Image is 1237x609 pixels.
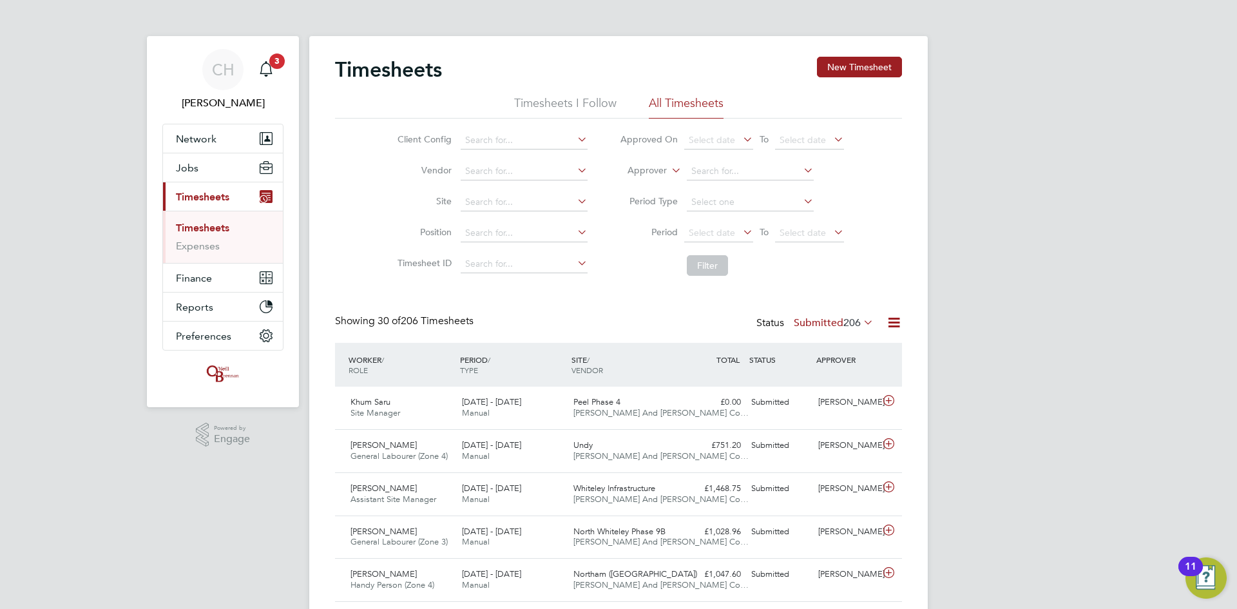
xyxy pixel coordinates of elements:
[378,314,474,327] span: 206 Timesheets
[1185,557,1227,599] button: Open Resource Center, 11 new notifications
[163,264,283,292] button: Finance
[204,363,242,384] img: oneillandbrennan-logo-retina.png
[620,226,678,238] label: Period
[350,450,448,461] span: General Labourer (Zone 4)
[335,57,442,82] h2: Timesheets
[462,407,490,418] span: Manual
[350,396,390,407] span: Khum Saru
[794,316,874,329] label: Submitted
[756,131,772,148] span: To
[378,314,401,327] span: 30 of
[488,354,490,365] span: /
[462,536,490,547] span: Manual
[679,478,746,499] div: £1,468.75
[394,195,452,207] label: Site
[461,224,588,242] input: Search for...
[780,134,826,146] span: Select date
[176,240,220,252] a: Expenses
[573,396,620,407] span: Peel Phase 4
[349,365,368,375] span: ROLE
[620,133,678,145] label: Approved On
[746,348,813,371] div: STATUS
[462,396,521,407] span: [DATE] - [DATE]
[462,450,490,461] span: Manual
[679,521,746,543] div: £1,028.96
[350,579,434,590] span: Handy Person (Zone 4)
[394,226,452,238] label: Position
[176,330,231,342] span: Preferences
[350,494,436,505] span: Assistant Site Manager
[176,222,229,234] a: Timesheets
[813,435,880,456] div: [PERSON_NAME]
[813,521,880,543] div: [PERSON_NAME]
[176,301,213,313] span: Reports
[269,53,285,69] span: 3
[573,568,697,579] span: Northam ([GEOGRAPHIC_DATA])
[147,36,299,407] nav: Main navigation
[687,255,728,276] button: Filter
[573,536,749,547] span: [PERSON_NAME] And [PERSON_NAME] Co…
[176,191,229,203] span: Timesheets
[573,407,749,418] span: [PERSON_NAME] And [PERSON_NAME] Co…
[462,494,490,505] span: Manual
[350,407,400,418] span: Site Manager
[620,195,678,207] label: Period Type
[756,314,876,333] div: Status
[573,440,593,450] span: Undy
[573,579,749,590] span: [PERSON_NAME] And [PERSON_NAME] Co…
[780,227,826,238] span: Select date
[679,392,746,413] div: £0.00
[573,526,666,537] span: North Whiteley Phase 9B
[335,314,476,328] div: Showing
[746,392,813,413] div: Submitted
[746,521,813,543] div: Submitted
[746,478,813,499] div: Submitted
[716,354,740,365] span: TOTAL
[609,164,667,177] label: Approver
[345,348,457,382] div: WORKER
[689,134,735,146] span: Select date
[253,49,279,90] a: 3
[462,440,521,450] span: [DATE] - [DATE]
[746,564,813,585] div: Submitted
[163,153,283,182] button: Jobs
[214,434,250,445] span: Engage
[689,227,735,238] span: Select date
[461,131,588,150] input: Search for...
[162,95,283,111] span: Ciaran Hoey
[176,272,212,284] span: Finance
[649,95,724,119] li: All Timesheets
[176,162,198,174] span: Jobs
[573,494,749,505] span: [PERSON_NAME] And [PERSON_NAME] Co…
[813,478,880,499] div: [PERSON_NAME]
[756,224,772,240] span: To
[817,57,902,77] button: New Timesheet
[394,133,452,145] label: Client Config
[163,124,283,153] button: Network
[746,435,813,456] div: Submitted
[196,423,251,447] a: Powered byEngage
[573,483,655,494] span: Whiteley Infrastructure
[687,193,814,211] input: Select one
[813,348,880,371] div: APPROVER
[568,348,680,382] div: SITE
[163,322,283,350] button: Preferences
[350,526,417,537] span: [PERSON_NAME]
[163,182,283,211] button: Timesheets
[687,162,814,180] input: Search for...
[162,363,283,384] a: Go to home page
[163,211,283,263] div: Timesheets
[394,257,452,269] label: Timesheet ID
[571,365,603,375] span: VENDOR
[462,568,521,579] span: [DATE] - [DATE]
[461,255,588,273] input: Search for...
[587,354,590,365] span: /
[679,435,746,456] div: £751.20
[214,423,250,434] span: Powered by
[514,95,617,119] li: Timesheets I Follow
[679,564,746,585] div: £1,047.60
[462,526,521,537] span: [DATE] - [DATE]
[457,348,568,382] div: PERIOD
[573,450,749,461] span: [PERSON_NAME] And [PERSON_NAME] Co…
[394,164,452,176] label: Vendor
